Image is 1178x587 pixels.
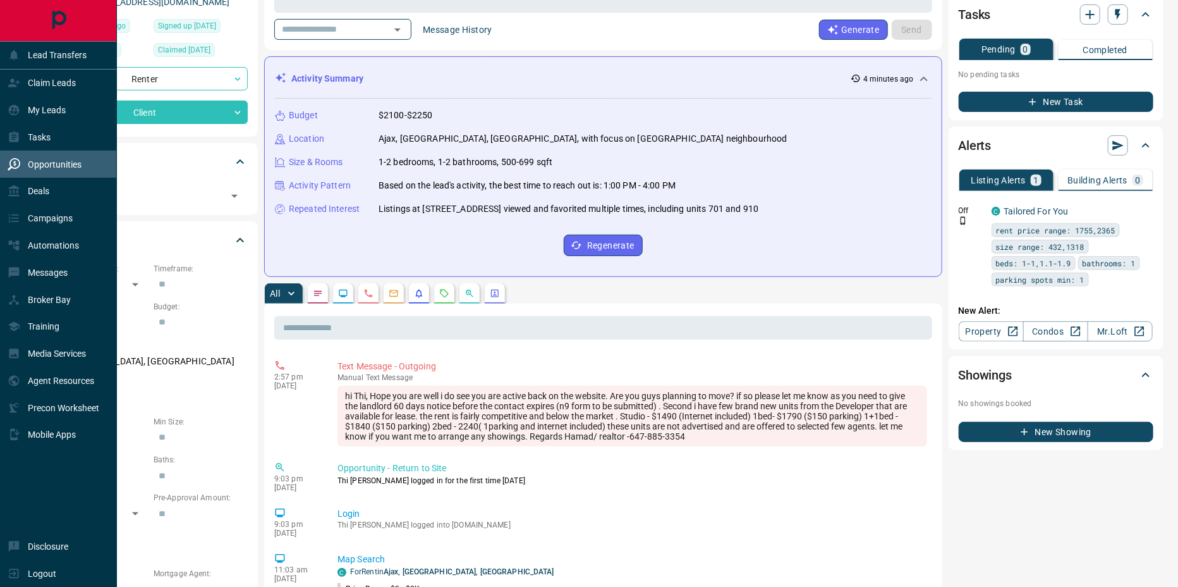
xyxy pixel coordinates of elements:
[53,101,248,124] div: Client
[289,156,343,169] p: Size & Rooms
[959,130,1153,161] div: Alerts
[959,321,1024,342] a: Property
[274,483,319,492] p: [DATE]
[274,529,319,538] p: [DATE]
[959,92,1153,112] button: New Task
[959,135,992,156] h2: Alerts
[274,373,319,381] p: 2:57 pm
[337,373,364,382] span: manual
[1083,257,1136,269] span: bathrooms: 1
[379,179,676,192] p: Based on the lead's activity, the best time to reach out is: 1:00 PM - 4:00 PM
[337,507,927,521] p: Login
[154,19,248,37] div: Thu Nov 14 2024
[274,381,319,390] p: [DATE]
[154,263,248,275] p: Timeframe:
[53,340,248,351] p: Areas Searched:
[959,4,991,25] h2: Tasks
[337,521,927,529] p: Thi [PERSON_NAME] logged into [DOMAIN_NAME]
[363,288,373,299] svg: Calls
[337,568,346,577] div: condos.ca
[53,67,248,90] div: Renter
[226,187,243,205] button: Open
[158,20,216,32] span: Signed up [DATE]
[996,257,1071,269] span: beds: 1-1,1.1-1.9
[338,288,348,299] svg: Lead Browsing Activity
[337,553,927,566] p: Map Search
[465,288,475,299] svg: Opportunities
[1004,206,1069,216] a: Tailored For You
[414,288,424,299] svg: Listing Alerts
[270,289,280,298] p: All
[350,567,554,576] a: ForRentinAjax, [GEOGRAPHIC_DATA], [GEOGRAPHIC_DATA]
[863,73,913,85] p: 4 minutes ago
[564,235,643,256] button: Regenerate
[154,301,248,312] p: Budget:
[289,179,351,192] p: Activity Pattern
[1067,176,1127,185] p: Building Alerts
[389,21,406,39] button: Open
[274,520,319,529] p: 9:03 pm
[959,216,968,225] svg: Push Notification Only
[1023,321,1088,342] a: Condos
[337,360,927,373] p: Text Message - Outgoing
[959,205,984,216] p: Off
[274,574,319,583] p: [DATE]
[154,492,248,504] p: Pre-Approval Amount:
[992,207,1000,216] div: condos.ca
[158,44,210,56] span: Claimed [DATE]
[337,462,927,475] p: Opportunity - Return to Site
[379,202,758,216] p: Listings at [STREET_ADDRESS] viewed and favorited multiple times, including units 701 and 910
[53,147,248,177] div: Tags
[981,45,1016,54] p: Pending
[1023,45,1028,54] p: 0
[289,202,360,216] p: Repeated Interest
[959,398,1153,409] p: No showings booked
[154,416,248,428] p: Min Size:
[959,422,1153,442] button: New Showing
[53,378,248,390] p: Motivation:
[379,109,432,122] p: $2100-$2250
[996,273,1084,286] span: parking spots min: 1
[289,132,324,145] p: Location
[959,304,1153,318] p: New Alert:
[154,454,248,466] p: Baths:
[1033,176,1038,185] p: 1
[154,568,248,579] p: Mortgage Agent:
[996,240,1084,253] span: size range: 432,1318
[959,365,1012,385] h2: Showings
[53,351,248,372] p: [GEOGRAPHIC_DATA], [GEOGRAPHIC_DATA]
[389,288,399,299] svg: Emails
[1088,321,1153,342] a: Mr.Loft
[971,176,1026,185] p: Listing Alerts
[379,132,787,145] p: Ajax, [GEOGRAPHIC_DATA], [GEOGRAPHIC_DATA], with focus on [GEOGRAPHIC_DATA] neighbourhood
[959,65,1153,84] p: No pending tasks
[819,20,887,40] button: Generate
[53,225,248,256] div: Criteria
[379,156,552,169] p: 1-2 bedrooms, 1-2 bathrooms, 500-699 sqft
[337,475,927,486] p: Thi [PERSON_NAME] logged in for the first time [DATE]
[415,20,500,40] button: Message History
[959,360,1153,390] div: Showings
[291,72,363,85] p: Activity Summary
[313,288,323,299] svg: Notes
[1083,46,1128,54] p: Completed
[1135,176,1140,185] p: 0
[490,288,500,299] svg: Agent Actions
[996,224,1115,237] span: rent price range: 1755,2365
[337,373,927,382] p: Text Message
[289,109,318,122] p: Budget
[274,565,319,574] p: 11:03 am
[274,474,319,483] p: 9:03 pm
[384,567,554,576] span: Ajax, [GEOGRAPHIC_DATA], [GEOGRAPHIC_DATA]
[154,43,248,61] div: Tue Nov 19 2024
[275,67,932,90] div: Activity Summary4 minutes ago
[53,530,248,541] p: Credit Score:
[439,288,449,299] svg: Requests
[337,386,927,447] div: hi Thi, Hope you are well i do see you are active back on the website. Are you guys planning to m...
